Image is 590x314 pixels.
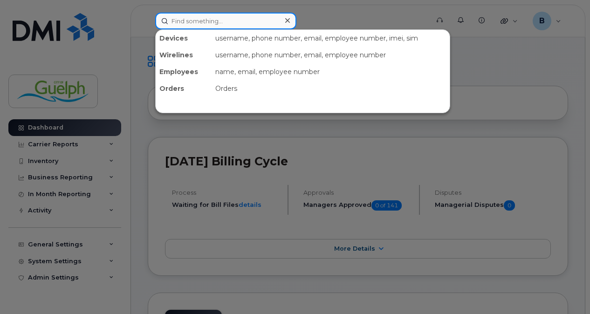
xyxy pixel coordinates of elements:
[156,47,212,63] div: Wirelines
[156,30,212,47] div: Devices
[212,63,450,80] div: name, email, employee number
[156,63,212,80] div: Employees
[212,30,450,47] div: username, phone number, email, employee number, imei, sim
[212,80,450,97] div: Orders
[212,47,450,63] div: username, phone number, email, employee number
[156,80,212,97] div: Orders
